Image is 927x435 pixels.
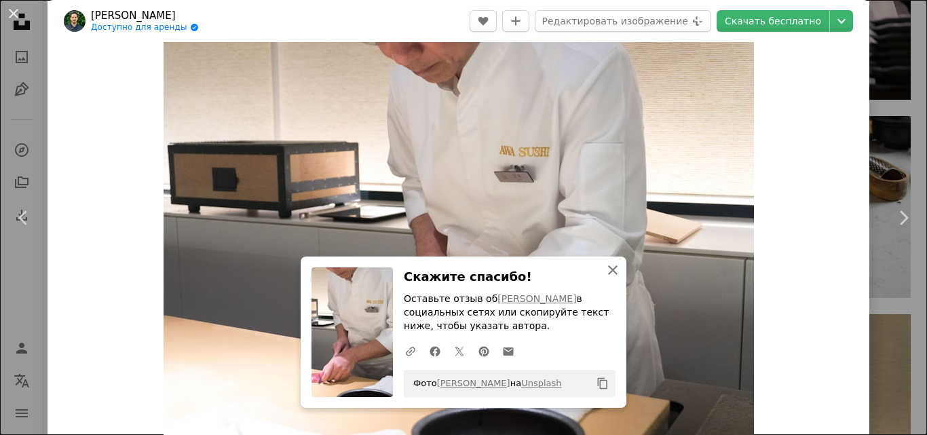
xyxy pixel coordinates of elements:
font: Фото [413,378,437,388]
a: Unsplash [521,378,561,388]
button: Копировать в буфер обмена [591,372,614,395]
a: [PERSON_NAME] [91,9,199,22]
a: Доступно для аренды [91,22,199,33]
a: Поделиться по электронной почте [496,337,521,364]
font: в социальных сетях или скопируйте текст ниже, чтобы указать автора. [404,293,609,331]
button: Добавить в коллекцию [502,10,529,32]
button: Увеличить изображение [164,41,754,435]
font: Доступно для аренды [91,22,187,32]
a: Поделиться на Facebook [423,337,447,364]
button: Нравиться [470,10,497,32]
button: Редактировать изображение [535,10,711,32]
font: Скажите спасибо! [404,269,532,284]
a: [PERSON_NAME] [497,293,576,304]
a: Поделиться в Твиттере [447,337,472,364]
button: Выберите размер загрузки [830,10,853,32]
a: Следующий [879,153,927,283]
img: Мужчина в форме повара режет кусок мяса. [164,41,754,435]
font: на [510,378,521,388]
img: Перейти к профилю Антонио Араужо [64,10,86,32]
font: Оставьте отзыв об [404,293,497,304]
font: Скачать бесплатно [725,16,821,26]
a: Скачать бесплатно [717,10,829,32]
font: [PERSON_NAME] [91,10,176,22]
a: [PERSON_NAME] [437,378,510,388]
font: Редактировать изображение [542,16,688,26]
a: Поделиться на Pinterest [472,337,496,364]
